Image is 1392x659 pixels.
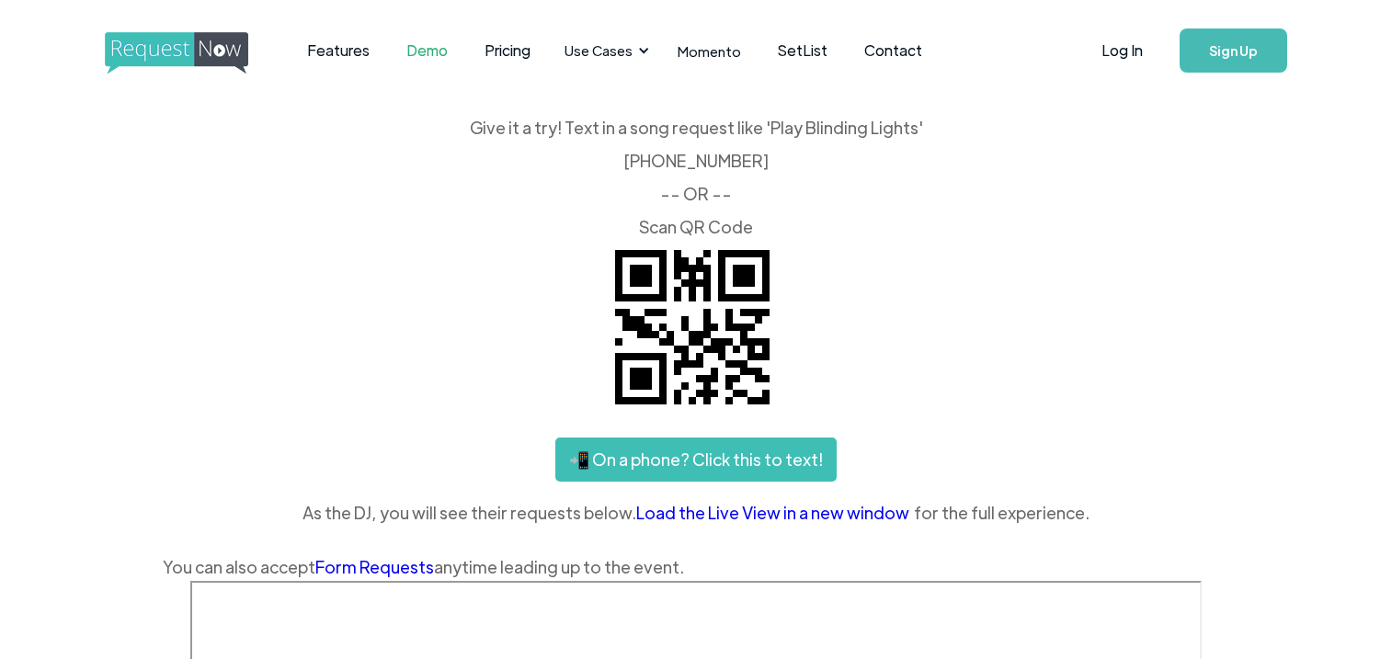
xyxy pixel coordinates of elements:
[1083,18,1161,83] a: Log In
[105,32,243,69] a: home
[163,553,1229,581] div: You can also accept anytime leading up to the event.
[163,499,1229,527] div: As the DJ, you will see their requests below. for the full experience.
[466,22,549,79] a: Pricing
[1180,28,1287,73] a: Sign Up
[759,22,846,79] a: SetList
[163,119,1229,235] div: Give it a try! Text in a song request like 'Play Blinding Lights' ‍ [PHONE_NUMBER] -- OR -- ‍ Sca...
[600,235,784,419] img: QR code
[289,22,388,79] a: Features
[555,437,837,482] a: 📲 On a phone? Click this to text!
[659,24,759,78] a: Momento
[388,22,466,79] a: Demo
[565,40,633,61] div: Use Cases
[315,556,434,577] a: Form Requests
[636,499,914,527] a: Load the Live View in a new window
[553,22,655,79] div: Use Cases
[846,22,941,79] a: Contact
[105,32,282,74] img: requestnow logo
